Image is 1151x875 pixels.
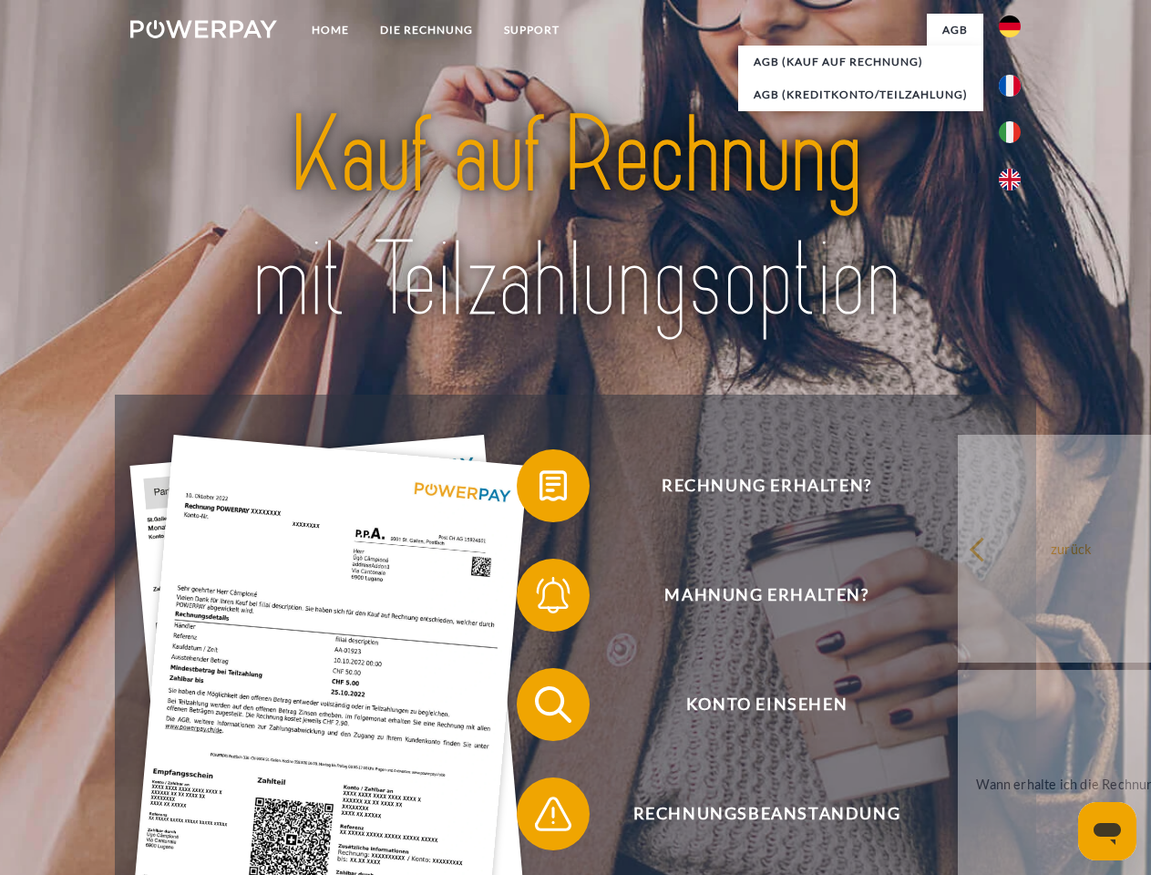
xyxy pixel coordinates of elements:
button: Mahnung erhalten? [517,559,991,632]
span: Rechnungsbeanstandung [543,777,990,850]
img: qb_bill.svg [530,463,576,509]
a: agb [927,14,983,46]
img: fr [999,75,1021,97]
img: qb_warning.svg [530,791,576,837]
button: Rechnungsbeanstandung [517,777,991,850]
a: AGB (Kauf auf Rechnung) [738,46,983,78]
button: Rechnung erhalten? [517,449,991,522]
a: DIE RECHNUNG [365,14,488,46]
img: qb_bell.svg [530,572,576,618]
img: qb_search.svg [530,682,576,727]
img: logo-powerpay-white.svg [130,20,277,38]
button: Konto einsehen [517,668,991,741]
span: Mahnung erhalten? [543,559,990,632]
span: Konto einsehen [543,668,990,741]
iframe: Schaltfläche zum Öffnen des Messaging-Fensters [1078,802,1136,860]
span: Rechnung erhalten? [543,449,990,522]
a: SUPPORT [488,14,575,46]
a: AGB (Kreditkonto/Teilzahlung) [738,78,983,111]
img: title-powerpay_de.svg [174,87,977,349]
a: Home [296,14,365,46]
img: en [999,169,1021,190]
img: it [999,121,1021,143]
img: de [999,15,1021,37]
